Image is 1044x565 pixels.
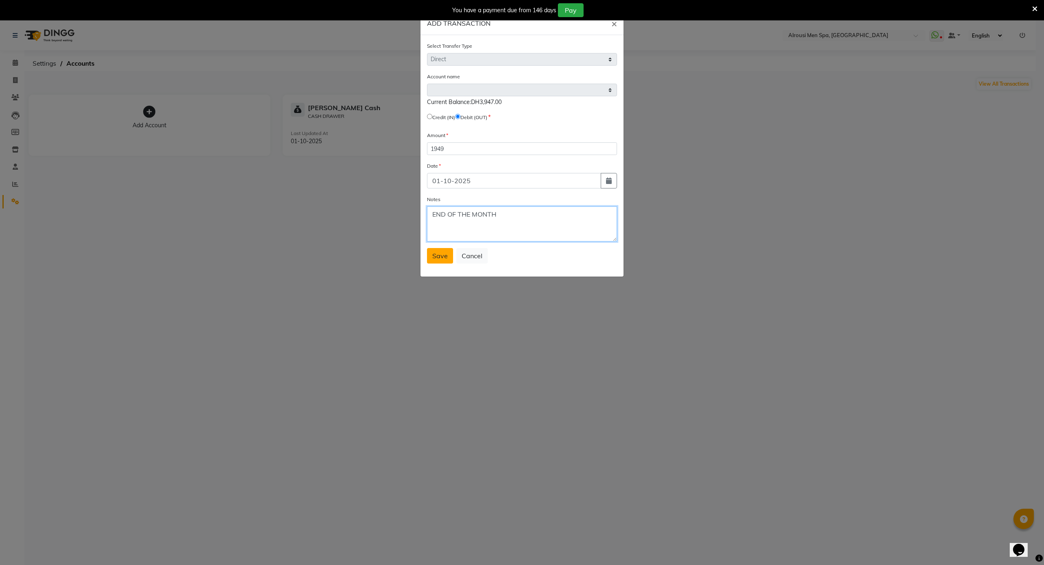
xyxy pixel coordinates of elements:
[427,18,491,28] h6: ADD TRANSACTION
[427,248,453,264] button: Save
[427,73,460,80] label: Account name
[605,12,624,35] button: Close
[611,17,617,29] span: ×
[456,248,488,264] button: Cancel
[432,114,455,121] label: Credit (IN)
[427,196,440,203] label: Notes
[460,114,487,121] label: Debit (OUT)
[427,42,472,50] label: Select Transfer Type
[427,162,441,170] label: Date
[558,3,584,17] button: Pay
[1010,532,1036,557] iframe: chat widget
[427,98,502,106] span: Current Balance:DH3,947.00
[427,132,448,139] label: Amount
[432,252,448,260] span: Save
[452,6,556,15] div: You have a payment due from 146 days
